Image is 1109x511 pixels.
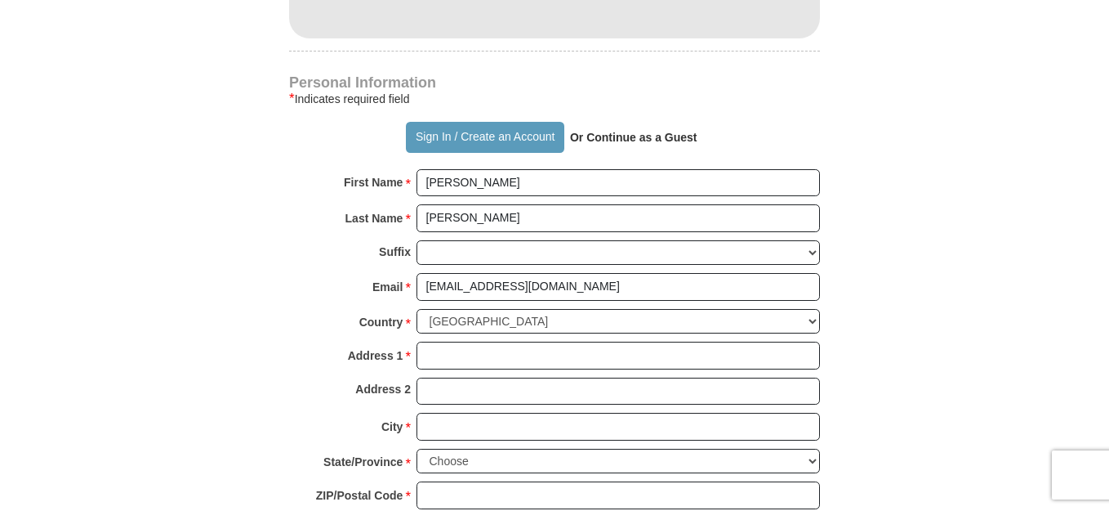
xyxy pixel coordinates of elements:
[316,484,403,507] strong: ZIP/Postal Code
[323,450,403,473] strong: State/Province
[570,131,697,144] strong: Or Continue as a Guest
[406,122,563,153] button: Sign In / Create an Account
[348,344,403,367] strong: Address 1
[379,240,411,263] strong: Suffix
[289,89,820,109] div: Indicates required field
[381,415,403,438] strong: City
[289,76,820,89] h4: Personal Information
[344,171,403,194] strong: First Name
[372,276,403,298] strong: Email
[359,311,403,334] strong: Country
[355,378,411,401] strong: Address 2
[345,207,403,230] strong: Last Name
